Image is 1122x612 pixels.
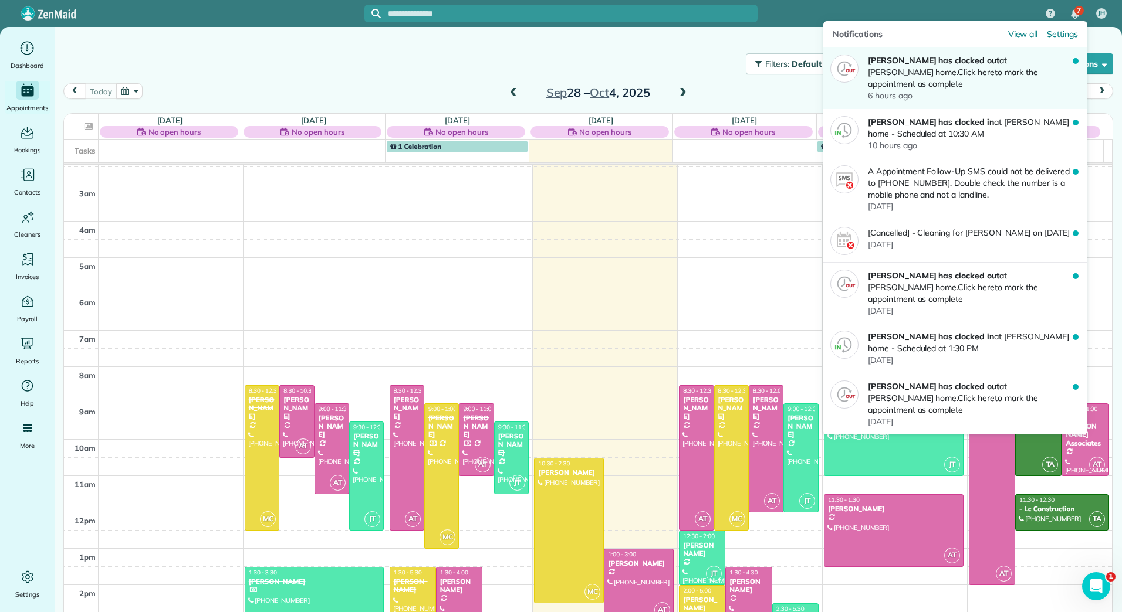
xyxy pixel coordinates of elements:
span: 2pm [79,589,96,598]
span: No open hours [292,126,344,138]
strong: [PERSON_NAME] has clocked in [868,117,994,127]
span: Contacts [14,186,40,198]
div: [PERSON_NAME] [538,468,600,477]
button: today [85,83,117,99]
div: [PERSON_NAME] [393,396,421,421]
span: TA [1089,511,1105,527]
span: 9:00 - 1:00 [428,405,457,413]
span: AT [330,475,346,491]
p: at [PERSON_NAME] home - Scheduled at 1:30 PM [868,331,1073,354]
span: Appointments [6,102,49,114]
a: Appointments [5,81,50,114]
strong: [PERSON_NAME] has clocked out [868,381,999,392]
span: 11:30 - 12:30 [1019,496,1055,504]
a: [PERSON_NAME] has clocked inat [PERSON_NAME] home - Scheduled at 10:30 AM10 hours ago [823,109,1087,159]
span: AT [996,566,1012,582]
span: Payroll [17,313,38,325]
a: Bookings [5,123,50,156]
span: 9:00 - 12:00 [788,405,819,413]
a: [PERSON_NAME] has clocked outat [PERSON_NAME] home.Click hereto mark the appointment as complete[... [823,263,1087,324]
span: No open hours [722,126,775,138]
span: [DATE] [868,305,893,316]
span: Bookings [14,144,41,156]
a: Invoices [5,250,50,283]
em: Click here [958,67,995,77]
span: 8:30 - 12:30 [718,387,750,395]
div: [PERSON_NAME] [393,577,432,594]
span: AT [405,511,421,527]
p: [Cancelled] - Cleaning for [PERSON_NAME] on [DATE] [868,227,1073,239]
span: JT [799,493,815,509]
span: Filters: [765,59,790,69]
span: Default [792,59,823,69]
a: Contacts [5,165,50,198]
div: [PERSON_NAME] [353,432,380,457]
span: AT [295,438,311,454]
span: 12:30 - 2:00 [683,532,715,540]
div: [PERSON_NAME] [787,414,815,439]
span: [DATE] [868,239,893,250]
span: 8:30 - 12:30 [394,387,425,395]
span: 9:00 - 11:00 [1066,405,1097,413]
p: A Appointment Follow-Up SMS could not be delivered to [PHONE_NUMBER]. Double check the number is ... [868,165,1073,200]
span: 1 Celebration [390,142,441,151]
span: Notifications [833,28,883,40]
span: [DATE] [868,416,893,427]
a: [DATE] [301,115,326,125]
span: TA [1042,457,1058,472]
span: AT [764,493,780,509]
p: at [PERSON_NAME] home. to mark the appointment as complete [868,270,1073,305]
span: 10:30 - 2:30 [538,460,570,467]
span: Dashboard [11,60,44,72]
div: [PERSON_NAME] [827,505,960,513]
a: [PERSON_NAME] has clocked outat [PERSON_NAME] home.Click hereto mark the appointment as complete[... [823,373,1087,435]
p: at [PERSON_NAME] home. to mark the appointment as complete [868,55,1073,90]
a: Settings [5,567,50,600]
span: MC [729,511,745,527]
span: 1:30 - 3:30 [249,569,277,576]
span: 6am [79,298,96,307]
a: A Appointment Follow-Up SMS could not be delivered to [PHONE_NUMBER]. Double check the number is ... [823,158,1087,220]
span: 12pm [75,516,96,525]
a: Payroll [5,292,50,325]
a: Help [5,376,50,409]
span: 8am [79,370,96,380]
iframe: Intercom live chat [1082,572,1110,600]
span: Cleaners [14,229,40,240]
div: [PERSON_NAME] [462,414,490,439]
a: Reports [5,334,50,367]
span: No open hours [148,126,201,138]
span: 6 hours ago [868,90,913,101]
span: No open hours [435,126,488,138]
a: Settings [1047,28,1078,40]
span: Invoices [16,271,39,283]
span: 11:30 - 1:30 [828,496,860,504]
span: MC [584,584,600,600]
a: Cleaners [5,208,50,240]
button: Filters: Default | 5 appointments hidden [746,53,933,74]
span: 1:30 - 4:00 [440,569,468,576]
div: [PERSON_NAME] [607,559,670,567]
div: [PERSON_NAME] [682,541,722,558]
span: JT [706,566,722,582]
span: JT [364,511,380,527]
span: 9:00 - 11:30 [319,405,350,413]
div: [PERSON_NAME] [682,396,710,421]
a: View all [1008,28,1038,40]
a: [DATE] [157,115,183,125]
span: 1 [1106,572,1116,582]
svg: Focus search [371,9,381,18]
a: [PERSON_NAME] has clocked inat [PERSON_NAME] home - Scheduled at 1:30 PM[DATE] [823,324,1087,373]
span: AT [1089,457,1105,472]
p: at [PERSON_NAME] home. to mark the appointment as complete [868,380,1073,416]
span: 5am [79,261,96,271]
strong: [PERSON_NAME] has clocked out [868,55,999,66]
div: [PERSON_NAME] [428,414,455,439]
span: 1:30 - 4:30 [729,569,758,576]
em: Click here [958,393,995,403]
span: 2:00 - 5:00 [683,587,711,594]
a: [PERSON_NAME] has clocked outat [PERSON_NAME] home.Click hereto mark the appointment as complete6... [823,47,1087,109]
div: 7 unread notifications [1063,1,1087,27]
